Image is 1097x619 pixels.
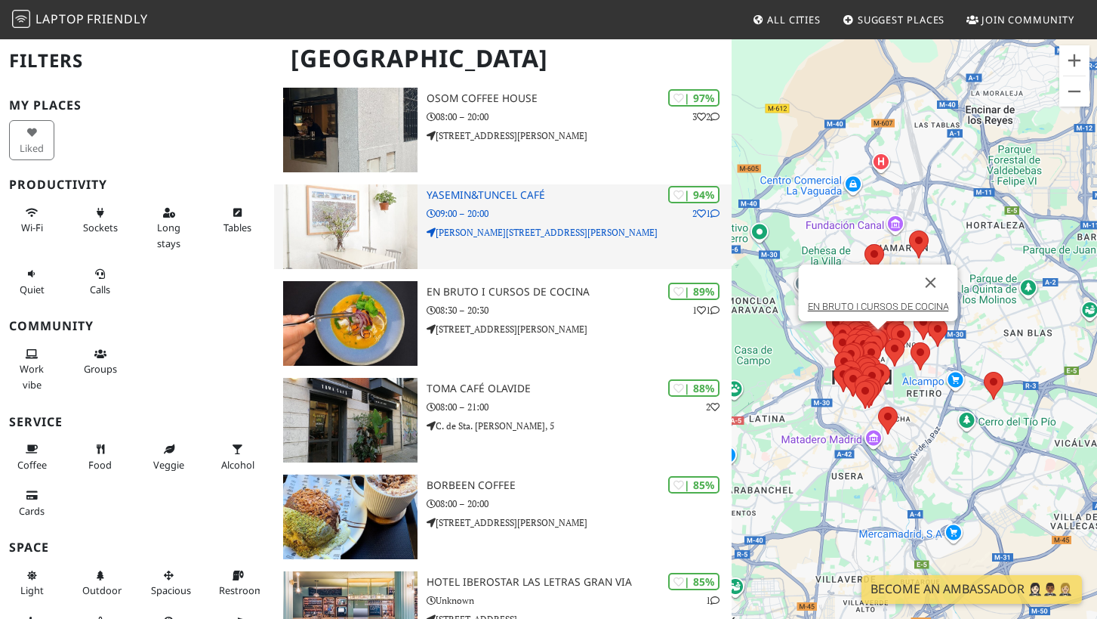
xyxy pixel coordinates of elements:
[274,88,731,172] a: Osom Coffee House | 97% 32 Osom Coffee House 08:00 – 20:00 [STREET_ADDRESS][PERSON_NAME]
[78,342,123,382] button: Groups
[9,262,54,302] button: Quiet
[427,189,732,202] h3: yasemin&tuncel café
[427,593,732,608] p: Unknown
[274,281,731,366] a: EN BRUTO I CURSOS DE COCINA | 89% 11 EN BRUTO I CURSOS DE COCINA 08:30 – 20:30 [STREET_ADDRESS][P...
[427,497,732,511] p: 08:00 – 20:00
[668,186,720,203] div: | 94%
[221,458,254,472] span: Alcohol
[9,342,54,397] button: Work vibe
[9,319,265,333] h3: Community
[9,178,265,192] h3: Productivity
[283,88,418,172] img: Osom Coffee House
[668,379,720,397] div: | 88%
[12,10,30,28] img: LaptopFriendly
[692,110,720,124] p: 3 2
[219,583,263,597] span: Restroom
[9,38,265,84] h2: Filters
[807,301,948,312] a: EN BRUTO I CURSOS DE COCINA
[427,576,732,589] h3: Hotel Iberostar Las Letras Gran Via
[767,13,821,26] span: All Cities
[214,563,260,603] button: Restroom
[283,378,418,463] img: Toma Café Olavide
[12,7,148,33] a: LaptopFriendly LaptopFriendly
[88,458,112,472] span: Food
[20,362,44,391] span: People working
[274,184,731,269] a: yasemin&tuncel café | 94% 21 yasemin&tuncel café 09:00 – 20:00 [PERSON_NAME][STREET_ADDRESS][PERS...
[668,89,720,107] div: | 97%
[151,583,191,597] span: Spacious
[706,400,720,414] p: 2
[84,362,117,376] span: Group tables
[427,322,732,336] p: [STREET_ADDRESS][PERSON_NAME]
[9,415,265,429] h3: Service
[78,563,123,603] button: Outdoor
[157,221,180,249] span: Long stays
[858,13,945,26] span: Suggest Places
[274,475,731,559] a: Borbeen Coffee | 85% Borbeen Coffee 08:00 – 20:00 [STREET_ADDRESS][PERSON_NAME]
[20,583,44,597] span: Natural light
[17,458,47,472] span: Coffee
[19,504,45,518] span: Credit cards
[146,563,192,603] button: Spacious
[9,200,54,240] button: Wi-Fi
[427,110,732,124] p: 08:00 – 20:00
[83,221,118,234] span: Power sockets
[9,563,54,603] button: Light
[87,11,147,27] span: Friendly
[981,13,1074,26] span: Join Community
[668,283,720,300] div: | 89%
[427,400,732,414] p: 08:00 – 21:00
[960,6,1080,33] a: Join Community
[1059,45,1089,76] button: Zoom in
[746,6,827,33] a: All Cities
[21,221,43,234] span: Stable Wi-Fi
[9,483,54,523] button: Cards
[427,206,732,221] p: 09:00 – 20:00
[146,437,192,477] button: Veggie
[283,475,418,559] img: Borbeen Coffee
[78,437,123,477] button: Food
[912,265,948,301] button: Close
[274,378,731,463] a: Toma Café Olavide | 88% 2 Toma Café Olavide 08:00 – 21:00 C. de Sta. [PERSON_NAME], 5
[20,283,45,296] span: Quiet
[223,221,251,234] span: Work-friendly tables
[9,437,54,477] button: Coffee
[668,573,720,590] div: | 85%
[9,98,265,113] h3: My Places
[214,200,260,240] button: Tables
[837,6,951,33] a: Suggest Places
[692,303,720,317] p: 1 1
[9,540,265,555] h3: Space
[427,382,732,395] h3: Toma Café Olavide
[706,593,720,608] p: 1
[427,128,732,143] p: [STREET_ADDRESS][PERSON_NAME]
[82,583,122,597] span: Outdoor area
[90,283,110,296] span: Video/audio calls
[427,303,732,317] p: 08:30 – 20:30
[78,200,123,240] button: Sockets
[692,206,720,221] p: 2 1
[283,184,418,269] img: yasemin&tuncel café
[427,515,732,530] p: [STREET_ADDRESS][PERSON_NAME]
[279,38,728,79] h1: [GEOGRAPHIC_DATA]
[78,262,123,302] button: Calls
[283,281,418,366] img: EN BRUTO I CURSOS DE COCINA
[427,479,732,492] h3: Borbeen Coffee
[427,225,732,240] p: [PERSON_NAME][STREET_ADDRESS][PERSON_NAME]
[1059,76,1089,107] button: Zoom out
[668,476,720,494] div: | 85%
[427,92,732,105] h3: Osom Coffee House
[861,575,1082,604] a: Become an Ambassador 🤵🏻‍♀️🤵🏾‍♂️🤵🏼‍♀️
[146,200,192,255] button: Long stays
[214,437,260,477] button: Alcohol
[427,419,732,433] p: C. de Sta. [PERSON_NAME], 5
[153,458,184,472] span: Veggie
[427,286,732,299] h3: EN BRUTO I CURSOS DE COCINA
[35,11,85,27] span: Laptop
